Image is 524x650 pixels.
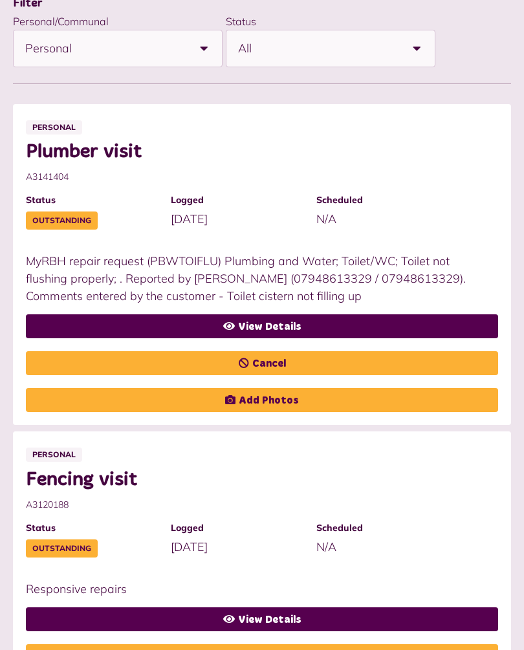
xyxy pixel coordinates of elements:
span: Logged [171,193,303,207]
a: Add Photos [26,388,498,412]
p: Responsive repairs [26,580,485,598]
a: View Details [26,607,498,631]
span: Personal [26,120,82,135]
span: Personal [25,30,186,67]
span: Outstanding [26,211,98,230]
span: Fencing visit [26,468,485,492]
span: Status [26,521,158,535]
span: N/A [316,539,336,554]
a: View Details [26,314,498,338]
span: [DATE] [171,211,208,226]
span: [DATE] [171,539,208,554]
label: Personal/Communal [13,15,109,28]
span: Plumber visit [26,140,485,164]
span: Logged [171,521,303,535]
span: All [238,30,398,67]
a: Cancel [26,351,498,375]
span: N/A [316,211,336,226]
p: MyRBH repair request (PBWTOIFLU) Plumbing and Water; Toilet/WC; Toilet not flushing properly; . R... [26,252,485,305]
span: Scheduled [316,521,448,535]
label: Status [226,15,256,28]
span: A3141404 [26,170,485,184]
span: Personal [26,448,82,462]
span: Status [26,193,158,207]
span: Outstanding [26,539,98,558]
span: A3120188 [26,498,485,512]
span: Scheduled [316,193,448,207]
